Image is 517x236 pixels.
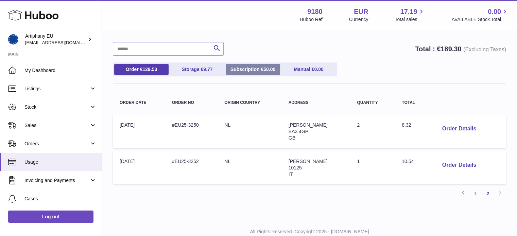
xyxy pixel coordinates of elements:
[113,115,165,148] td: [DATE]
[113,94,165,112] th: Order Date
[350,94,395,112] th: Quantity
[314,67,323,72] span: 0.00
[218,115,281,148] td: NL
[165,115,218,148] td: #EU25-3250
[218,94,281,112] th: Origin Country
[289,122,328,128] span: [PERSON_NAME]
[8,34,18,44] img: artiphany@artiphany.eu
[24,104,89,110] span: Stock
[289,135,295,141] span: GB
[263,67,275,72] span: 50.00
[24,196,97,202] span: Cases
[165,94,218,112] th: Order no
[24,67,97,74] span: My Dashboard
[289,165,302,170] span: 10125
[24,122,89,129] span: Sales
[307,7,323,16] strong: 9180
[437,122,482,136] button: Order Details
[8,211,93,223] a: Log out
[282,94,350,112] th: Address
[289,159,328,164] span: [PERSON_NAME]
[226,64,280,75] a: Subscription €50.00
[142,67,157,72] span: 129.53
[24,177,89,184] span: Invoicing and Payments
[469,187,482,200] a: 1
[482,187,494,200] a: 2
[349,16,368,23] div: Currency
[113,151,165,184] td: [DATE]
[354,7,368,16] strong: EUR
[218,151,281,184] td: NL
[488,7,501,16] span: 0.00
[441,45,461,53] span: 189.30
[289,129,308,134] span: BA3 4GP
[289,171,293,177] span: IT
[350,151,395,184] td: 1
[24,86,89,92] span: Listings
[170,64,224,75] a: Storage €9.77
[114,64,169,75] a: Order €129.53
[25,40,100,45] span: [EMAIL_ADDRESS][DOMAIN_NAME]
[437,158,482,172] button: Order Details
[402,122,411,128] span: 8.32
[24,141,89,147] span: Orders
[107,229,512,235] p: All Rights Reserved. Copyright 2025 - [DOMAIN_NAME]
[415,45,506,53] strong: Total : €
[281,64,336,75] a: Manual €0.00
[165,151,218,184] td: #EU25-3252
[203,67,212,72] span: 9.77
[25,33,86,46] div: Artiphany EU
[463,47,506,52] span: (Excluding Taxes)
[350,115,395,148] td: 2
[402,159,414,164] span: 10.54
[395,7,425,23] a: 17.19 Total sales
[451,16,509,23] span: AVAILABLE Stock Total
[395,94,430,112] th: Total
[451,7,509,23] a: 0.00 AVAILABLE Stock Total
[400,7,417,16] span: 17.19
[395,16,425,23] span: Total sales
[24,159,97,165] span: Usage
[300,16,323,23] div: Huboo Ref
